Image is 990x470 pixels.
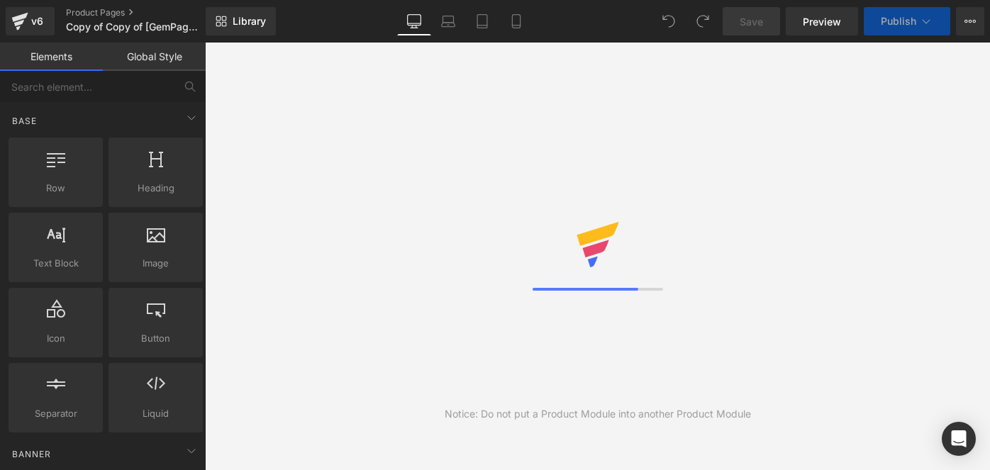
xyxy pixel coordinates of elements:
[465,7,499,35] a: Tablet
[881,16,916,27] span: Publish
[13,181,99,196] span: Row
[786,7,858,35] a: Preview
[13,406,99,421] span: Separator
[13,256,99,271] span: Text Block
[397,7,431,35] a: Desktop
[206,7,276,35] a: New Library
[113,406,199,421] span: Liquid
[113,181,199,196] span: Heading
[66,21,202,33] span: Copy of Copy of [GemPages Check] [DATE] | Skincondition | Scarcity
[803,14,841,29] span: Preview
[499,7,533,35] a: Mobile
[431,7,465,35] a: Laptop
[103,43,206,71] a: Global Style
[113,256,199,271] span: Image
[445,406,751,422] div: Notice: Do not put a Product Module into another Product Module
[864,7,950,35] button: Publish
[28,12,46,30] div: v6
[233,15,266,28] span: Library
[689,7,717,35] button: Redo
[956,7,984,35] button: More
[655,7,683,35] button: Undo
[740,14,763,29] span: Save
[113,331,199,346] span: Button
[6,7,55,35] a: v6
[66,7,229,18] a: Product Pages
[13,331,99,346] span: Icon
[11,114,38,128] span: Base
[942,422,976,456] div: Open Intercom Messenger
[11,447,52,461] span: Banner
